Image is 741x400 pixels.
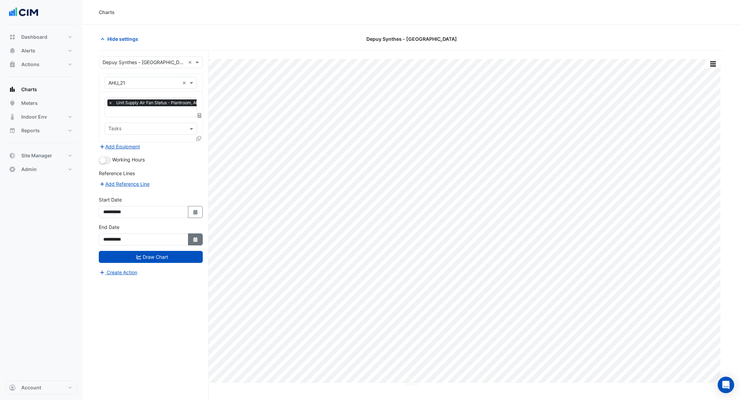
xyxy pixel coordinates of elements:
[21,100,38,107] span: Meters
[5,110,77,124] button: Indoor Env
[99,223,119,231] label: End Date
[99,170,135,177] label: Reference Lines
[5,30,77,44] button: Dashboard
[9,113,16,120] app-icon: Indoor Env
[9,100,16,107] app-icon: Meters
[99,196,122,203] label: Start Date
[21,127,40,134] span: Reports
[21,86,37,93] span: Charts
[9,152,16,159] app-icon: Site Manager
[188,59,194,66] span: Clear
[5,96,77,110] button: Meters
[5,44,77,58] button: Alerts
[182,79,188,86] span: Clear
[99,9,115,16] div: Charts
[718,377,734,393] div: Open Intercom Messenger
[8,5,39,19] img: Company Logo
[99,33,143,45] button: Hide settings
[706,60,720,68] button: More Options
[5,83,77,96] button: Charts
[5,381,77,395] button: Account
[5,149,77,162] button: Site Manager
[5,162,77,176] button: Admin
[197,112,203,118] span: Choose Function
[366,35,457,43] span: Depuy Synthes - [GEOGRAPHIC_DATA]
[9,34,16,40] app-icon: Dashboard
[99,143,140,150] button: Add Equipment
[9,47,16,54] app-icon: Alerts
[112,157,145,162] span: Working Hours
[21,384,41,391] span: Account
[107,125,121,134] div: Tasks
[5,58,77,71] button: Actions
[9,127,16,134] app-icon: Reports
[99,180,150,188] button: Add Reference Line
[21,61,39,68] span: Actions
[5,124,77,137] button: Reports
[196,135,201,141] span: Clone Favourites and Tasks from this Equipment to other Equipment
[21,34,47,40] span: Dashboard
[99,251,203,263] button: Draw Chart
[9,61,16,68] app-icon: Actions
[192,237,199,242] fa-icon: Select Date
[107,99,114,106] span: ×
[21,47,35,54] span: Alerts
[107,35,138,43] span: Hide settings
[115,99,200,106] span: Unit Supply Air Fan Status - Plantroom, All
[9,86,16,93] app-icon: Charts
[192,209,199,215] fa-icon: Select Date
[21,152,52,159] span: Site Manager
[21,166,37,173] span: Admin
[9,166,16,173] app-icon: Admin
[99,268,138,276] button: Create Action
[21,113,47,120] span: Indoor Env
